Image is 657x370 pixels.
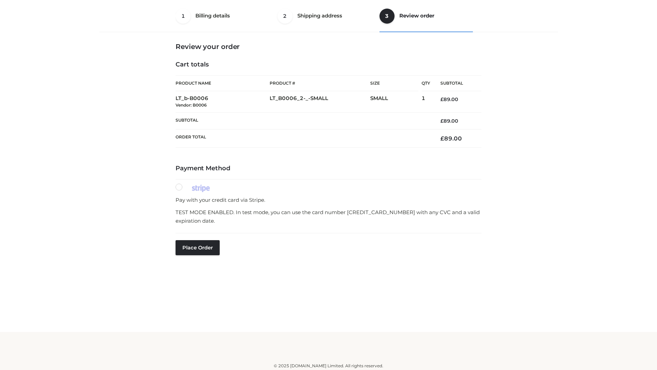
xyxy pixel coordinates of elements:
[370,76,418,91] th: Size
[176,129,430,148] th: Order Total
[440,96,443,102] span: £
[270,91,370,113] td: LT_B0006_2-_-SMALL
[370,91,422,113] td: SMALL
[176,61,481,69] h4: Cart totals
[176,196,481,205] p: Pay with your credit card via Stripe.
[430,76,481,91] th: Subtotal
[176,91,270,113] td: LT_b-B0006
[422,91,430,113] td: 1
[440,118,443,124] span: £
[176,102,207,108] small: Vendor: B0006
[440,118,458,124] bdi: 89.00
[422,75,430,91] th: Qty
[176,42,481,51] h3: Review your order
[270,75,370,91] th: Product #
[176,208,481,225] p: TEST MODE ENABLED. In test mode, you can use the card number [CREDIT_CARD_NUMBER] with any CVC an...
[440,135,462,142] bdi: 89.00
[176,240,220,255] button: Place order
[102,362,555,369] div: © 2025 [DOMAIN_NAME] Limited. All rights reserved.
[176,165,481,172] h4: Payment Method
[176,75,270,91] th: Product Name
[176,112,430,129] th: Subtotal
[440,135,444,142] span: £
[440,96,458,102] bdi: 89.00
